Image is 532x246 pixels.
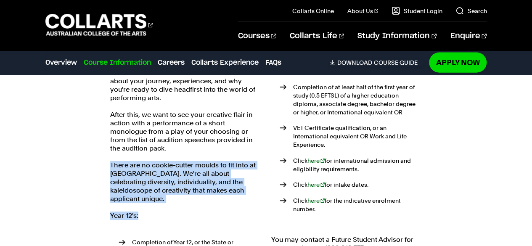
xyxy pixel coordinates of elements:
[238,22,276,50] a: Courses
[337,59,372,66] span: Download
[45,13,153,37] div: Go to homepage
[265,58,281,68] a: FAQs
[392,7,442,15] a: Student Login
[307,197,325,204] a: here
[191,58,259,68] a: Collarts Experience
[450,22,487,50] a: Enquire
[110,161,261,203] p: There are no cookie-cutter moulds to fit into at [GEOGRAPHIC_DATA]. We're all about celebrating d...
[293,124,422,149] p: VET Certificate qualification, or an International equivalent OR Work and Life Experience.
[293,180,422,189] p: Click for intake dates.
[357,22,437,50] a: Study Information
[292,7,334,15] a: Collarts Online
[429,53,487,72] a: Apply Now
[290,22,344,50] a: Collarts Life
[347,7,378,15] a: About Us
[110,111,261,153] p: After this, we want to see your creative flair in action with a performance of a short monologue ...
[293,196,422,213] p: Click for the indicative enrolment number.
[307,157,325,164] a: here
[293,156,422,173] p: Click for international admission and eligibility requirements.
[110,52,261,102] p: Acquiring a spot in our acting course means showing us what you've got! First up, an informal adm...
[293,83,422,116] p: Completion of at least half of the first year of study (0.5 EFTSL) of a higher education diploma,...
[84,58,151,68] a: Course Information
[45,58,77,68] a: Overview
[307,181,325,188] a: here
[158,58,185,68] a: Careers
[110,212,261,220] p: Year 12's:
[329,59,424,66] a: DownloadCourse Guide
[455,7,487,15] a: Search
